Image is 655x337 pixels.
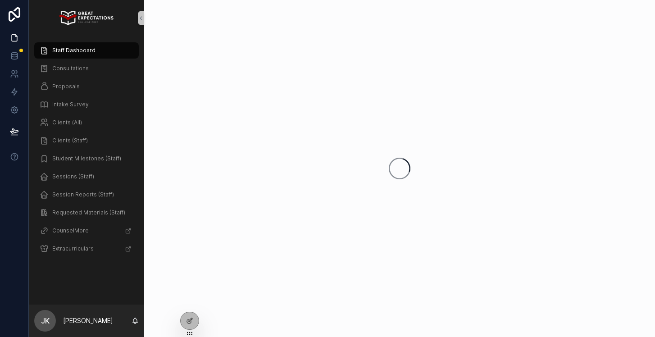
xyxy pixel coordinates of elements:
[52,65,89,72] span: Consultations
[52,209,125,216] span: Requested Materials (Staff)
[34,96,139,113] a: Intake Survey
[52,245,94,252] span: Extracurriculars
[52,119,82,126] span: Clients (All)
[52,101,89,108] span: Intake Survey
[34,205,139,221] a: Requested Materials (Staff)
[59,11,113,25] img: App logo
[34,42,139,59] a: Staff Dashboard
[34,187,139,203] a: Session Reports (Staff)
[34,132,139,149] a: Clients (Staff)
[52,191,114,198] span: Session Reports (Staff)
[41,315,50,326] span: JK
[34,150,139,167] a: Student Milestones (Staff)
[34,168,139,185] a: Sessions (Staff)
[34,78,139,95] a: Proposals
[52,173,94,180] span: Sessions (Staff)
[34,241,139,257] a: Extracurriculars
[29,36,144,269] div: scrollable content
[34,223,139,239] a: CounselMore
[52,227,89,234] span: CounselMore
[34,114,139,131] a: Clients (All)
[52,155,121,162] span: Student Milestones (Staff)
[63,316,113,325] p: [PERSON_NAME]
[34,60,139,77] a: Consultations
[52,137,88,144] span: Clients (Staff)
[52,47,96,54] span: Staff Dashboard
[52,83,80,90] span: Proposals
